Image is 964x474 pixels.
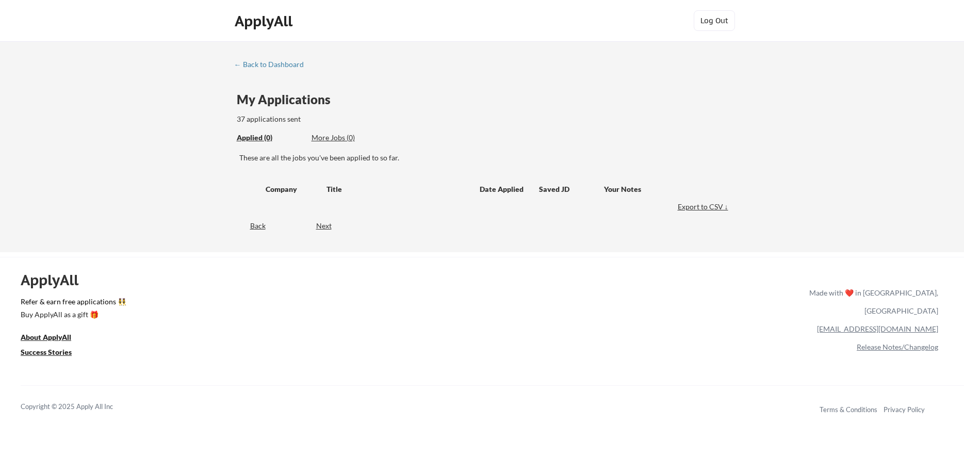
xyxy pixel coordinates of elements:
[234,60,312,71] a: ← Back to Dashboard
[234,61,312,68] div: ← Back to Dashboard
[21,298,594,309] a: Refer & earn free applications 👯‍♀️
[316,221,344,231] div: Next
[604,184,722,194] div: Your Notes
[234,221,266,231] div: Back
[21,311,124,318] div: Buy ApplyAll as a gift 🎁
[21,333,71,341] u: About ApplyAll
[884,405,925,414] a: Privacy Policy
[21,402,139,412] div: Copyright © 2025 Apply All Inc
[237,133,304,143] div: Applied (0)
[237,93,339,106] div: My Applications
[266,184,317,194] div: Company
[817,324,938,333] a: [EMAIL_ADDRESS][DOMAIN_NAME]
[539,179,604,198] div: Saved JD
[21,347,86,359] a: Success Stories
[239,153,731,163] div: These are all the jobs you've been applied to so far.
[21,309,124,322] a: Buy ApplyAll as a gift 🎁
[312,133,387,143] div: More Jobs (0)
[678,202,731,212] div: Export to CSV ↓
[857,342,938,351] a: Release Notes/Changelog
[480,184,525,194] div: Date Applied
[237,114,436,124] div: 37 applications sent
[237,133,304,143] div: These are all the jobs you've been applied to so far.
[805,284,938,320] div: Made with ❤️ in [GEOGRAPHIC_DATA], [GEOGRAPHIC_DATA]
[235,12,296,30] div: ApplyAll
[326,184,470,194] div: Title
[21,271,90,289] div: ApplyAll
[820,405,877,414] a: Terms & Conditions
[21,332,86,345] a: About ApplyAll
[21,348,72,356] u: Success Stories
[312,133,387,143] div: These are job applications we think you'd be a good fit for, but couldn't apply you to automatica...
[694,10,735,31] button: Log Out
